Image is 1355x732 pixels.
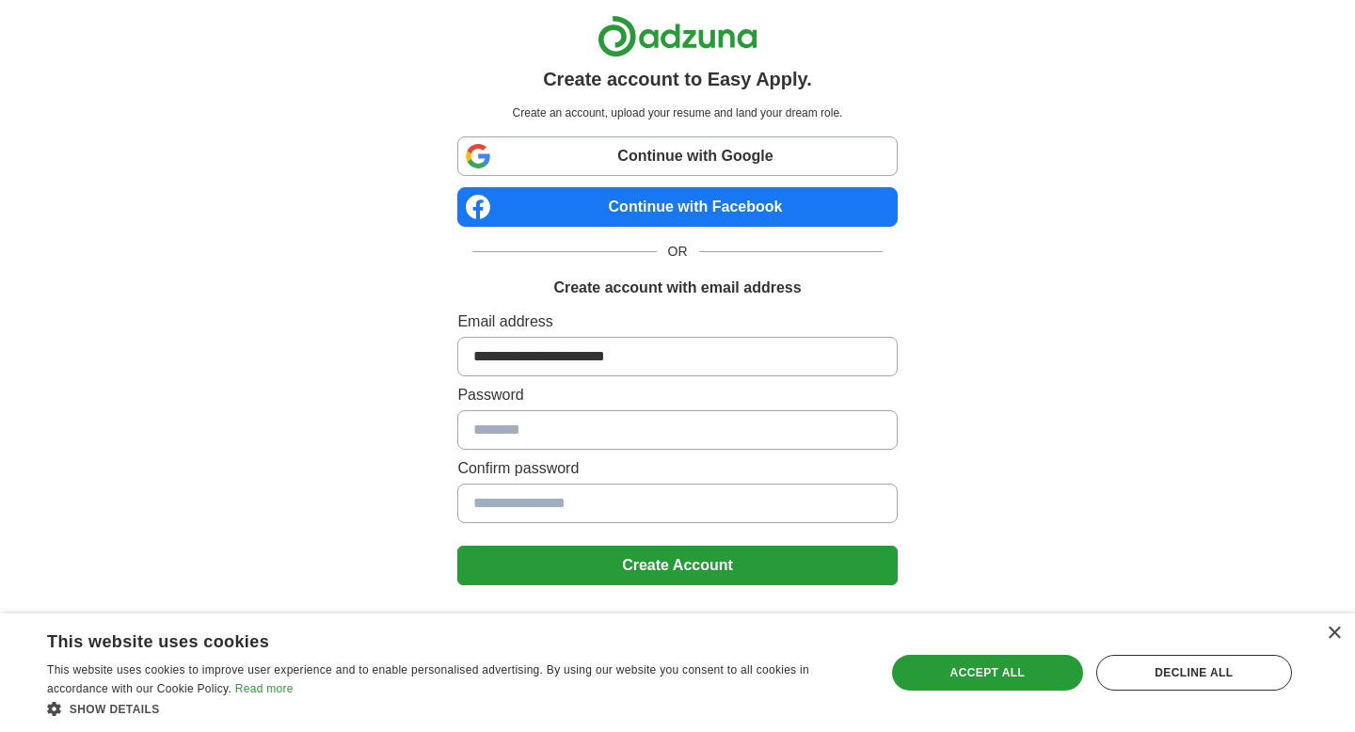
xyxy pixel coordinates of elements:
[657,242,699,262] span: OR
[457,384,897,406] label: Password
[457,136,897,176] a: Continue with Google
[553,277,801,299] h1: Create account with email address
[47,625,814,653] div: This website uses cookies
[1096,655,1292,691] div: Decline all
[457,546,897,585] button: Create Account
[47,699,861,718] div: Show details
[543,65,812,93] h1: Create account to Easy Apply.
[457,310,897,333] label: Email address
[70,703,160,716] span: Show details
[461,104,893,121] p: Create an account, upload your resume and land your dream role.
[1327,627,1341,641] div: Close
[892,655,1083,691] div: Accept all
[598,15,757,57] img: Adzuna logo
[457,187,897,227] a: Continue with Facebook
[457,457,897,480] label: Confirm password
[235,682,294,695] a: Read more, opens a new window
[47,663,809,695] span: This website uses cookies to improve user experience and to enable personalised advertising. By u...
